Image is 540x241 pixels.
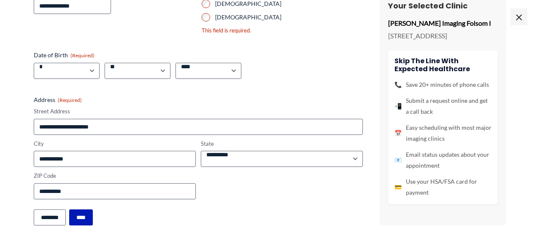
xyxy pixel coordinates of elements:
li: Submit a request online and get a call back [394,95,491,117]
li: Easy scheduling with most major imaging clinics [394,122,491,144]
span: 📲 [394,101,402,112]
label: State [201,140,363,148]
span: 📞 [394,79,402,90]
li: Save 20+ minutes of phone calls [394,79,491,90]
p: [PERSON_NAME] Imaging Folsom I [388,17,498,29]
span: 💳 [394,182,402,193]
span: (Required) [58,97,82,103]
legend: Date of Birth [34,51,94,59]
label: [DEMOGRAPHIC_DATA] [215,13,363,21]
span: 📅 [394,128,402,139]
h4: Skip the line with Expected Healthcare [394,57,491,73]
span: (Required) [70,52,94,59]
span: 📧 [394,155,402,166]
label: Street Address [34,107,363,115]
div: This field is required. [202,27,363,35]
p: [STREET_ADDRESS] [388,29,498,42]
label: ZIP Code [34,172,196,180]
span: × [510,8,527,25]
h3: Your Selected Clinic [388,1,498,11]
li: Use your HSA/FSA card for payment [394,176,491,198]
li: Email status updates about your appointment [394,149,491,171]
label: City [34,140,196,148]
legend: Address [34,96,82,104]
